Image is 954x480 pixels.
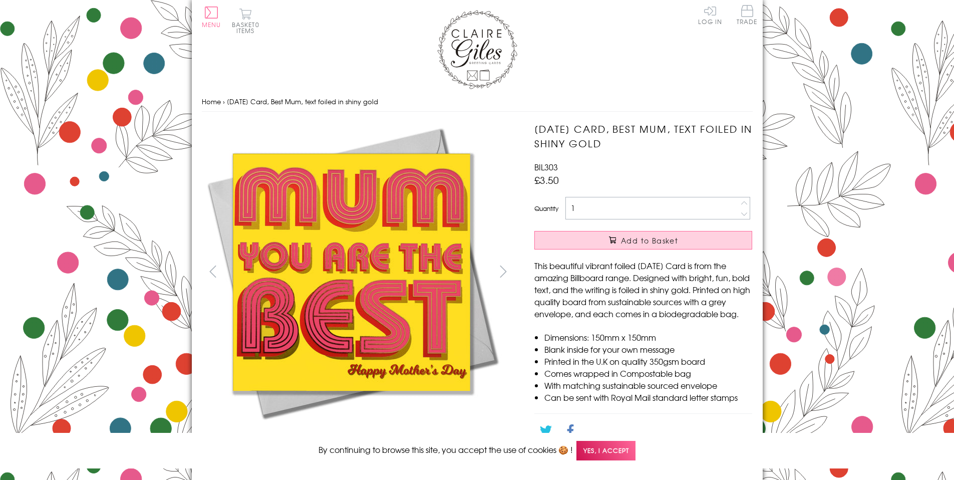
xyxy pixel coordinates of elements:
[534,204,558,213] label: Quantity
[534,161,558,173] span: BIL303
[437,10,517,89] img: Claire Giles Greetings Cards
[202,7,221,28] button: Menu
[534,173,559,187] span: £3.50
[223,97,225,106] span: ›
[576,441,635,460] span: Yes, I accept
[236,20,259,35] span: 0 items
[737,5,758,25] span: Trade
[544,355,752,367] li: Printed in the U.K on quality 350gsm board
[544,367,752,379] li: Comes wrapped in Compostable bag
[544,379,752,391] li: With matching sustainable sourced envelope
[232,8,259,34] button: Basket0 items
[202,92,753,112] nav: breadcrumbs
[544,343,752,355] li: Blank inside for your own message
[534,122,752,151] h1: [DATE] Card, Best Mum, text foiled in shiny gold
[202,260,224,283] button: prev
[227,97,378,106] span: [DATE] Card, Best Mum, text foiled in shiny gold
[492,260,514,283] button: next
[544,331,752,343] li: Dimensions: 150mm x 150mm
[514,122,815,422] img: Mother's Day Card, Best Mum, text foiled in shiny gold
[737,5,758,27] a: Trade
[202,20,221,29] span: Menu
[534,260,752,320] p: This beautiful vibrant foiled [DATE] Card is from the amazing Billboard range. Designed with brig...
[534,231,752,250] button: Add to Basket
[201,122,502,422] img: Mother's Day Card, Best Mum, text foiled in shiny gold
[544,391,752,403] li: Can be sent with Royal Mail standard letter stamps
[621,235,678,246] span: Add to Basket
[202,97,221,106] a: Home
[698,5,722,25] a: Log In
